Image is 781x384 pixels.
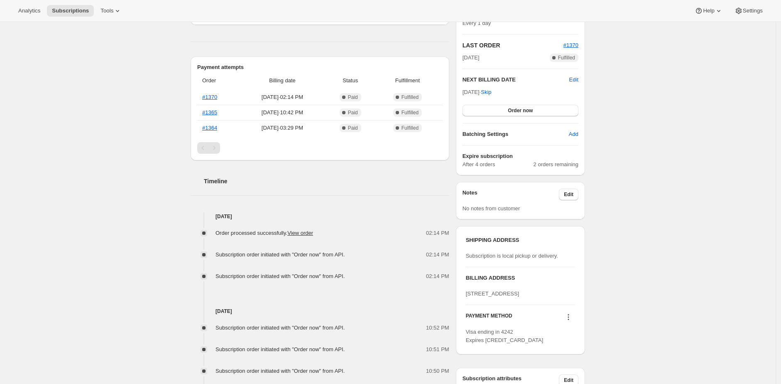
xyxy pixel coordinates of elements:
[348,109,358,116] span: Paid
[563,41,578,49] button: #1370
[730,5,768,17] button: Settings
[466,290,519,297] span: [STREET_ADDRESS]
[463,89,492,95] span: [DATE] ·
[197,71,239,90] th: Order
[534,160,578,169] span: 2 orders remaining
[95,5,127,17] button: Tools
[426,229,449,237] span: 02:14 PM
[202,94,217,100] a: #1370
[426,272,449,281] span: 02:14 PM
[215,346,345,352] span: Subscription order initiated with "Order now" from API.
[426,324,449,332] span: 10:52 PM
[463,54,480,62] span: [DATE]
[242,76,323,85] span: Billing date
[18,7,40,14] span: Analytics
[202,125,217,131] a: #1364
[463,20,491,26] span: Every 1 day
[463,130,569,138] h6: Batching Settings
[564,128,583,141] button: Add
[466,329,544,343] span: Visa ending in 4242 Expires [CREDIT_CARD_DATA]
[703,7,714,14] span: Help
[242,108,323,117] span: [DATE] · 10:42 PM
[559,189,578,200] button: Edit
[215,251,345,258] span: Subscription order initiated with "Order now" from API.
[558,54,575,61] span: Fulfilled
[463,160,534,169] span: After 4 orders
[197,63,443,71] h2: Payment attempts
[426,345,449,354] span: 10:51 PM
[463,205,520,212] span: No notes from customer
[215,325,345,331] span: Subscription order initiated with "Order now" from API.
[426,367,449,375] span: 10:50 PM
[463,189,559,200] h3: Notes
[564,191,573,198] span: Edit
[481,88,491,96] span: Skip
[191,212,449,221] h4: [DATE]
[508,107,533,114] span: Order now
[100,7,113,14] span: Tools
[287,230,313,236] a: View order
[13,5,45,17] button: Analytics
[215,230,313,236] span: Order processed successfully.
[191,307,449,315] h4: [DATE]
[197,142,443,154] nav: Pagination
[743,7,763,14] span: Settings
[569,76,578,84] button: Edit
[466,253,558,259] span: Subscription is local pickup or delivery.
[348,94,358,101] span: Paid
[402,94,419,101] span: Fulfilled
[47,5,94,17] button: Subscriptions
[463,152,578,160] h6: Expire subscription
[215,273,345,279] span: Subscription order initiated with "Order now" from API.
[242,93,323,101] span: [DATE] · 02:14 PM
[466,236,575,244] h3: SHIPPING ADDRESS
[215,368,345,374] span: Subscription order initiated with "Order now" from API.
[463,41,563,49] h2: LAST ORDER
[463,76,569,84] h2: NEXT BILLING DATE
[202,109,217,116] a: #1365
[564,377,573,384] span: Edit
[52,7,89,14] span: Subscriptions
[204,177,449,185] h2: Timeline
[402,109,419,116] span: Fulfilled
[402,125,419,131] span: Fulfilled
[242,124,323,132] span: [DATE] · 03:29 PM
[466,313,512,324] h3: PAYMENT METHOD
[463,105,578,116] button: Order now
[690,5,727,17] button: Help
[563,42,578,48] a: #1370
[348,125,358,131] span: Paid
[476,86,496,99] button: Skip
[466,274,575,282] h3: BILLING ADDRESS
[328,76,372,85] span: Status
[426,251,449,259] span: 02:14 PM
[377,76,437,85] span: Fulfillment
[569,130,578,138] span: Add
